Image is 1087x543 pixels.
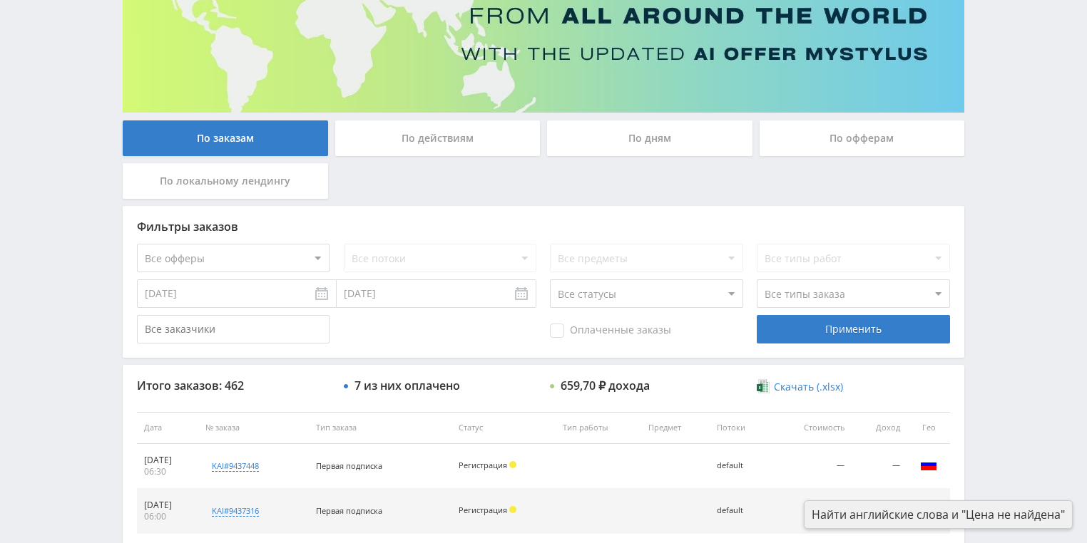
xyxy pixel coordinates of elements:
[144,466,191,477] div: 06:30
[137,315,330,343] input: Все заказчики
[774,381,843,393] span: Скачать (.xlsx)
[561,379,650,392] div: 659,70 ₽ дохода
[137,412,198,444] th: Дата
[804,500,1073,529] div: Найти английские слова и "Цена не найдена"
[772,444,852,489] td: —
[316,460,382,471] span: Первая подписка
[309,412,451,444] th: Тип заказа
[852,412,907,444] th: Доход
[212,460,259,472] div: kai#9437448
[123,163,328,199] div: По локальному лендингу
[459,505,507,515] span: Регистрация
[710,412,772,444] th: Потоки
[920,456,937,473] img: rus.png
[550,324,671,338] span: Оплаченные заказы
[137,379,330,392] div: Итого заказов: 462
[556,412,641,444] th: Тип работы
[772,489,852,534] td: —
[717,461,765,470] div: default
[198,412,309,444] th: № заказа
[316,505,382,516] span: Первая подписка
[852,489,907,534] td: —
[757,315,949,343] div: Применить
[641,412,710,444] th: Предмет
[123,120,328,156] div: По заказам
[772,412,852,444] th: Стоимость
[144,455,191,466] div: [DATE]
[212,505,259,517] div: kai#9437316
[852,444,907,489] td: —
[451,412,556,444] th: Статус
[717,506,765,515] div: default
[354,379,460,392] div: 7 из них оплачено
[760,120,965,156] div: По офферам
[335,120,541,156] div: По действиям
[907,412,950,444] th: Гео
[144,511,191,522] div: 06:00
[509,506,516,513] span: Холд
[459,460,507,470] span: Регистрация
[757,380,842,394] a: Скачать (.xlsx)
[137,220,950,233] div: Фильтры заказов
[757,379,769,393] img: xlsx
[547,120,752,156] div: По дням
[509,461,516,468] span: Холд
[144,500,191,511] div: [DATE]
